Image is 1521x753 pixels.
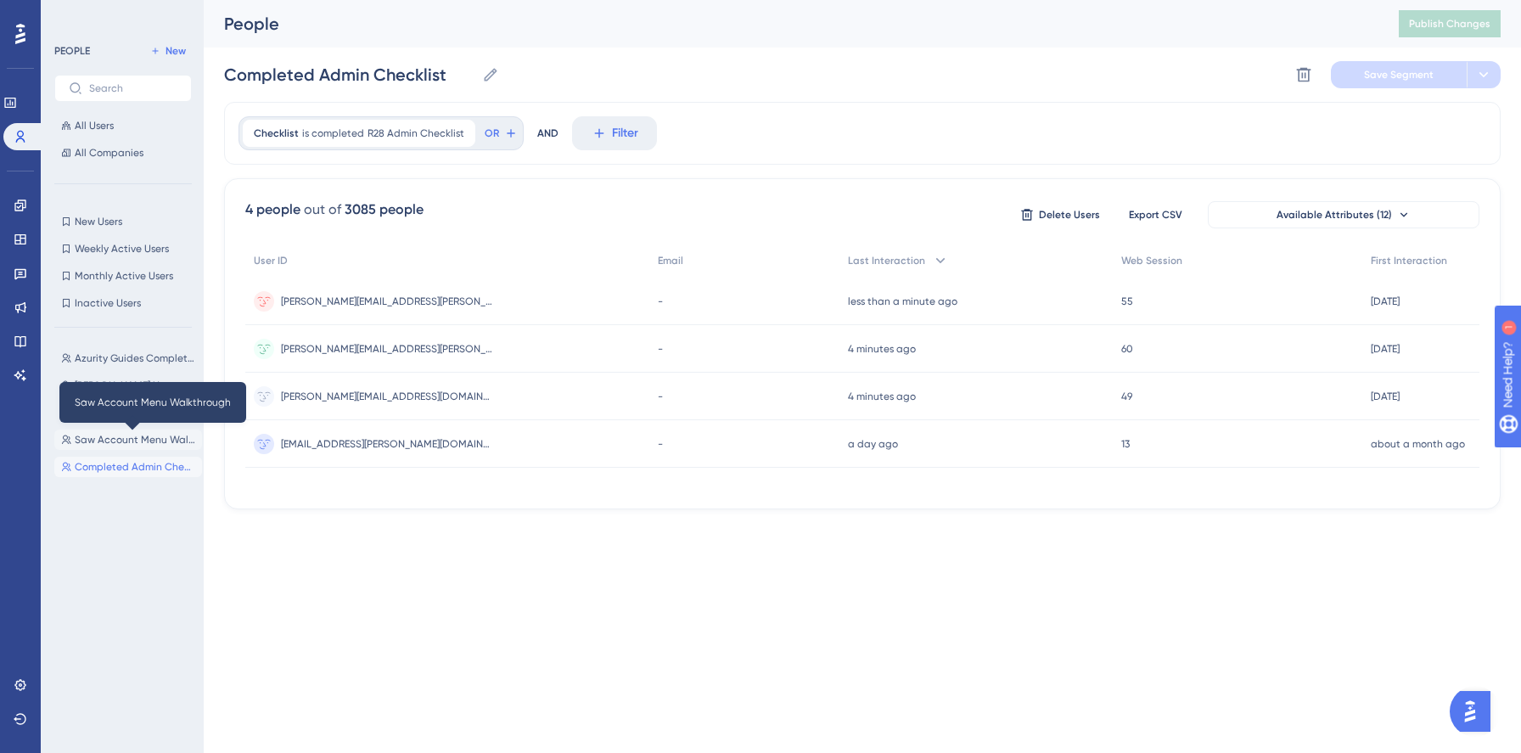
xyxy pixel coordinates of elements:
[572,116,657,150] button: Filter
[302,126,364,140] span: is completed
[1399,10,1501,37] button: Publish Changes
[848,295,957,307] time: less than a minute ago
[1331,61,1467,88] button: Save Segment
[54,211,192,232] button: New Users
[89,82,177,94] input: Search
[245,199,300,220] div: 4 people
[75,433,195,447] span: Saw Account Menu Walkthrough
[144,41,192,61] button: New
[75,296,141,310] span: Inactive Users
[54,457,202,477] button: Completed Admin Checklist
[54,266,192,286] button: Monthly Active Users
[224,12,1356,36] div: People
[1121,390,1132,403] span: 49
[1371,254,1447,267] span: First Interaction
[1371,438,1465,450] time: about a month ago
[1364,68,1434,81] span: Save Segment
[537,116,558,150] div: AND
[75,379,177,392] span: [PERSON_NAME] Users
[1113,201,1198,228] button: Export CSV
[612,123,638,143] span: Filter
[345,199,424,220] div: 3085 people
[166,44,186,58] span: New
[54,239,192,259] button: Weekly Active Users
[1129,208,1182,222] span: Export CSV
[75,146,143,160] span: All Companies
[1039,208,1100,222] span: Delete Users
[658,254,683,267] span: Email
[54,348,202,368] button: Azurity Guides Completed
[1121,254,1182,267] span: Web Session
[75,119,114,132] span: All Users
[482,120,519,147] button: OR
[1018,201,1103,228] button: Delete Users
[75,269,173,283] span: Monthly Active Users
[1371,391,1400,402] time: [DATE]
[281,437,493,451] span: [EMAIL_ADDRESS][PERSON_NAME][DOMAIN_NAME]
[54,115,192,136] button: All Users
[1409,17,1490,31] span: Publish Changes
[224,63,475,87] input: Segment Name
[75,242,169,256] span: Weekly Active Users
[54,402,202,423] button: R28 Customer Users
[368,126,464,140] span: R28 Admin Checklist
[40,4,106,25] span: Need Help?
[658,295,663,308] span: -
[54,293,192,313] button: Inactive Users
[1450,686,1501,737] iframe: UserGuiding AI Assistant Launcher
[848,254,925,267] span: Last Interaction
[1121,437,1130,451] span: 13
[1121,295,1133,308] span: 55
[848,438,898,450] time: a day ago
[118,8,123,22] div: 1
[848,391,916,402] time: 4 minutes ago
[1208,201,1479,228] button: Available Attributes (12)
[281,390,493,403] span: [PERSON_NAME][EMAIL_ADDRESS][DOMAIN_NAME]
[1371,295,1400,307] time: [DATE]
[281,295,493,308] span: [PERSON_NAME][EMAIL_ADDRESS][PERSON_NAME][DOMAIN_NAME]
[54,44,90,58] div: PEOPLE
[54,430,202,450] button: Saw Account Menu Walkthrough
[658,342,663,356] span: -
[254,254,288,267] span: User ID
[1371,343,1400,355] time: [DATE]
[658,390,663,403] span: -
[254,126,299,140] span: Checklist
[658,437,663,451] span: -
[54,375,202,396] button: [PERSON_NAME] Users
[75,460,195,474] span: Completed Admin Checklist
[75,215,122,228] span: New Users
[304,199,341,220] div: out of
[75,351,195,365] span: Azurity Guides Completed
[1277,208,1392,222] span: Available Attributes (12)
[281,342,493,356] span: [PERSON_NAME][EMAIL_ADDRESS][PERSON_NAME][DOMAIN_NAME]
[54,143,192,163] button: All Companies
[848,343,916,355] time: 4 minutes ago
[1121,342,1133,356] span: 60
[485,126,499,140] span: OR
